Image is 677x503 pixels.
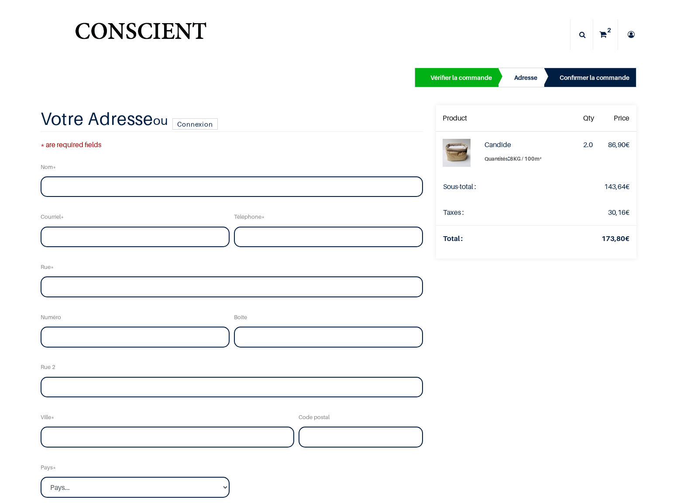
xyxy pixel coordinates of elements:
[608,208,629,217] span: €
[514,72,537,83] div: Adresse
[436,174,542,200] td: Sous-total :
[560,72,629,83] div: Confirmer la commande
[430,72,492,83] div: Vérifier la commande
[485,152,569,164] label: :
[601,234,625,243] span: 173,80
[601,105,636,131] th: Price
[593,19,618,50] a: 2
[605,26,613,34] sup: 2
[73,17,208,52] a: Logo of Conscient
[601,234,629,243] strong: €
[234,207,265,226] label: Téléphone
[41,358,55,377] label: Rue 2
[436,200,542,226] td: Taxes :
[485,155,508,162] span: Quantités
[234,308,247,327] label: Boîte
[41,139,423,151] span: * are required fields
[41,408,54,427] label: Ville
[172,118,217,130] a: Connexion
[485,140,511,149] strong: Candide
[443,234,463,243] strong: Total :
[443,139,471,167] img: Candide (8KG / 100m²)
[436,105,478,131] th: Product
[576,105,601,131] th: Qty
[41,207,64,226] label: Courriel
[41,258,54,276] label: Rue
[299,408,330,427] label: Code postal
[41,458,56,477] label: Pays
[510,155,541,162] span: 8KG / 100m²
[153,113,168,127] small: ou
[73,17,208,52] img: Conscient
[41,109,423,132] h2: Votre Adresse
[604,182,629,191] span: €
[608,140,629,149] span: €
[604,182,625,191] span: 143,64
[608,208,625,217] span: 30,16
[583,139,594,151] div: 2.0
[41,158,56,176] label: Nom
[41,308,61,327] label: Numéro
[608,140,625,149] span: 86,90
